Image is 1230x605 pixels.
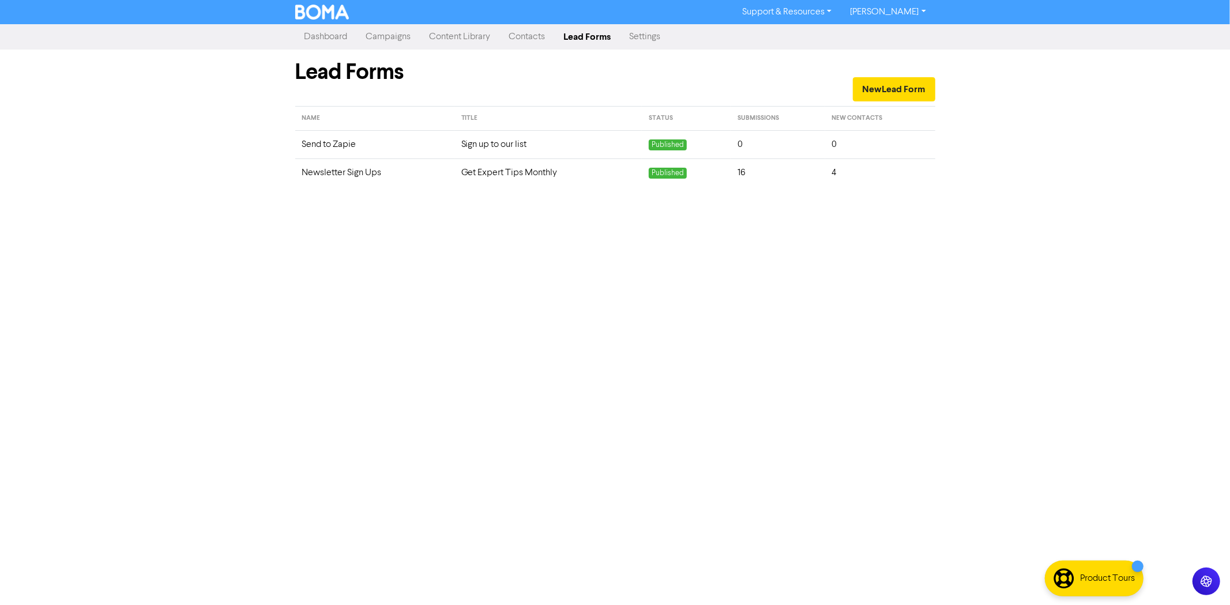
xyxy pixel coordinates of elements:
a: Campaigns [357,25,420,48]
a: Contacts [500,25,555,48]
th: title [454,107,642,131]
td: 0 [825,130,935,158]
td: 4 [825,158,935,187]
td: Send to Zapie [295,130,454,158]
a: Content Library [420,25,500,48]
img: BOMA Logo [295,5,349,20]
th: name [295,107,454,131]
a: [PERSON_NAME] [841,3,935,21]
th: new contacts [825,107,935,131]
a: Support & Resources [733,3,841,21]
td: 0 [731,130,825,158]
button: NewLead Form [853,77,935,101]
iframe: Chat Widget [1172,550,1230,605]
span: Published [649,168,687,179]
a: Settings [620,25,670,48]
td: 16 [731,158,825,187]
span: Published [649,139,687,150]
h1: Lead Forms [295,59,607,85]
a: Lead Forms [555,25,620,48]
th: submissions [731,107,825,131]
td: Newsletter Sign Ups [295,158,454,187]
th: status [642,107,731,131]
td: Get Expert Tips Monthly [454,158,642,187]
a: Dashboard [295,25,357,48]
td: Sign up to our list [454,130,642,158]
